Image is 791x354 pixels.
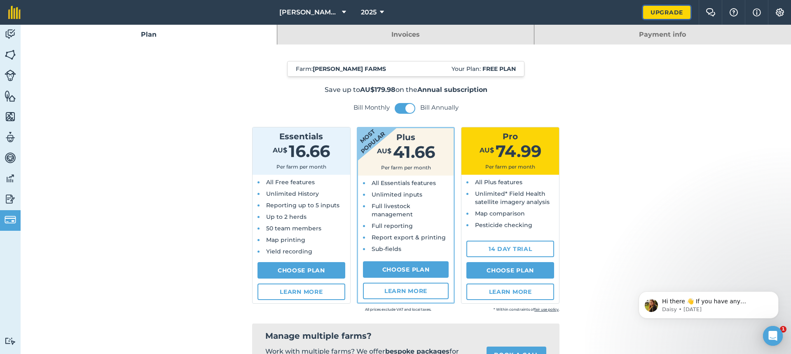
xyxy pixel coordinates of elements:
[396,132,415,142] span: Plus
[5,28,16,40] img: svg+xml;base64,PD94bWwgdmVyc2lvbj0iMS4wIiBlbmNvZGluZz0idXRmLTgiPz4KPCEtLSBHZW5lcmF0b3I6IEFkb2JlIE...
[466,262,554,279] a: Choose Plan
[5,70,16,81] img: svg+xml;base64,PD94bWwgdmVyc2lvbj0iMS4wIiBlbmNvZGluZz0idXRmLTgiPz4KPCEtLSBHZW5lcmF0b3I6IEFkb2JlIE...
[277,25,534,45] a: Invoices
[5,110,16,123] img: svg+xml;base64,PHN2ZyB4bWxucz0iaHR0cDovL3d3dy53My5vcmcvMjAwMC9zdmciIHdpZHRoPSI1NiIgaGVpZ2h0PSI2MC...
[393,142,435,162] span: 41.66
[534,25,791,45] a: Payment info
[372,222,413,230] span: Full reporting
[503,131,518,141] span: Pro
[482,65,516,73] strong: Free plan
[729,8,739,16] img: A question mark icon
[475,210,525,217] span: Map comparison
[496,141,541,161] span: 74.99
[5,193,16,205] img: svg+xml;base64,PD94bWwgdmVyc2lvbj0iMS4wIiBlbmNvZGluZz0idXRmLTgiPz4KPCEtLSBHZW5lcmF0b3I6IEFkb2JlIE...
[363,261,449,278] a: Choose Plan
[753,7,761,17] img: svg+xml;base64,PHN2ZyB4bWxucz0iaHR0cDovL3d3dy53My5vcmcvMjAwMC9zdmciIHdpZHRoPSIxNyIgaGVpZ2h0PSIxNy...
[5,152,16,164] img: svg+xml;base64,PD94bWwgdmVyc2lvbj0iMS4wIiBlbmNvZGluZz0idXRmLTgiPz4KPCEtLSBHZW5lcmF0b3I6IEFkb2JlIE...
[377,147,391,155] span: AU$
[5,49,16,61] img: svg+xml;base64,PHN2ZyB4bWxucz0iaHR0cDovL3d3dy53My5vcmcvMjAwMC9zdmciIHdpZHRoPSI1NiIgaGVpZ2h0PSI2MC...
[363,283,449,299] a: Learn more
[196,85,616,95] p: Save up to on the
[279,7,339,17] span: [PERSON_NAME] FARMS
[466,284,554,300] a: Learn more
[480,146,494,154] span: AU$
[5,131,16,143] img: svg+xml;base64,PD94bWwgdmVyc2lvbj0iMS4wIiBlbmNvZGluZz0idXRmLTgiPz4KPCEtLSBHZW5lcmF0b3I6IEFkb2JlIE...
[372,191,422,198] span: Unlimited inputs
[485,164,535,170] span: Per farm per month
[5,90,16,102] img: svg+xml;base64,PHN2ZyB4bWxucz0iaHR0cDovL3d3dy53My5vcmcvMjAwMC9zdmciIHdpZHRoPSI1NiIgaGVpZ2h0PSI2MC...
[372,202,413,218] span: Full livestock management
[5,337,16,345] img: svg+xml;base64,PD94bWwgdmVyc2lvbj0iMS4wIiBlbmNvZGluZz0idXRmLTgiPz4KPCEtLSBHZW5lcmF0b3I6IEFkb2JlIE...
[8,6,21,19] img: fieldmargin Logo
[431,305,559,314] small: * Within constraints of .
[361,7,377,17] span: 2025
[21,25,277,45] a: Plan
[372,234,446,241] span: Report export & printing
[266,178,315,186] span: All Free features
[763,326,783,346] div: Open Intercom Messenger
[475,178,522,186] span: All Plus features
[266,225,321,232] span: 50 team members
[372,245,401,253] span: Sub-fields
[381,164,431,171] span: Per farm per month
[5,214,16,225] img: svg+xml;base64,PD94bWwgdmVyc2lvbj0iMS4wIiBlbmNvZGluZz0idXRmLTgiPz4KPCEtLSBHZW5lcmF0b3I6IEFkb2JlIE...
[296,65,386,73] span: Farm :
[303,305,431,314] small: All prices exclude VAT and local taxes.
[417,86,487,94] strong: Annual subscription
[780,326,786,333] span: 1
[276,164,326,170] span: Per farm per month
[257,262,345,279] a: Choose Plan
[266,236,305,244] span: Map printing
[706,8,716,16] img: Two speech bubbles overlapping with the left bubble in the forefront
[353,103,390,112] label: Bill Monthly
[626,274,791,332] iframe: Intercom notifications message
[266,190,319,197] span: Unlimited History
[333,104,401,167] strong: Most popular
[279,131,323,141] span: Essentials
[475,221,532,229] span: Pesticide checking
[775,8,785,16] img: A cog icon
[452,65,516,73] span: Your Plan:
[265,330,546,342] h2: Manage multiple farms?
[466,241,554,257] a: 14 day trial
[266,213,307,220] span: Up to 2 herds
[475,190,550,206] span: Unlimited* Field Health satellite imagery analysis
[313,65,386,73] strong: [PERSON_NAME] FARMS
[372,179,436,187] span: All Essentials features
[266,248,312,255] span: Yield recording
[257,284,345,300] a: Learn more
[289,141,330,161] span: 16.66
[5,172,16,185] img: svg+xml;base64,PD94bWwgdmVyc2lvbj0iMS4wIiBlbmNvZGluZz0idXRmLTgiPz4KPCEtLSBHZW5lcmF0b3I6IEFkb2JlIE...
[420,103,459,112] label: Bill Annually
[266,202,339,209] span: Reporting up to 5 inputs
[534,307,559,312] a: fair use policy
[360,86,395,94] strong: AU$179.98
[643,6,690,19] a: Upgrade
[273,146,287,154] span: AU$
